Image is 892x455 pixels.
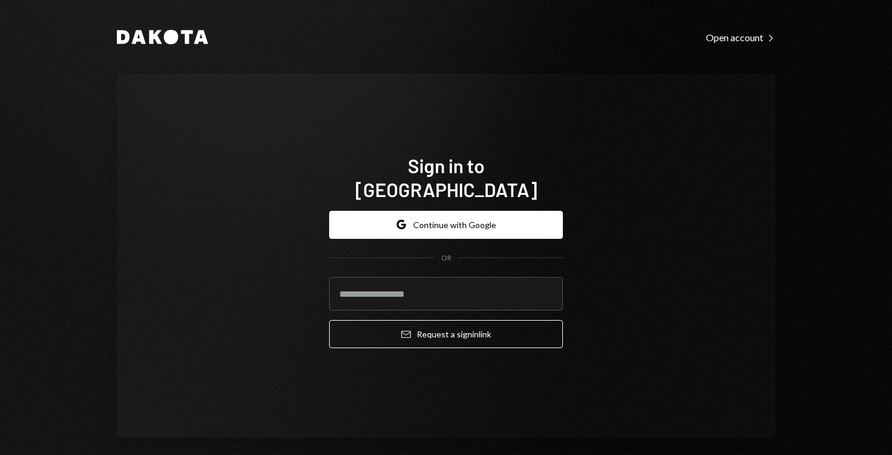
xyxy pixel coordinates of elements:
div: Open account [706,32,775,44]
button: Request a signinlink [329,320,563,348]
div: OR [441,253,451,263]
button: Continue with Google [329,211,563,239]
a: Open account [706,30,775,44]
h1: Sign in to [GEOGRAPHIC_DATA] [329,153,563,201]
